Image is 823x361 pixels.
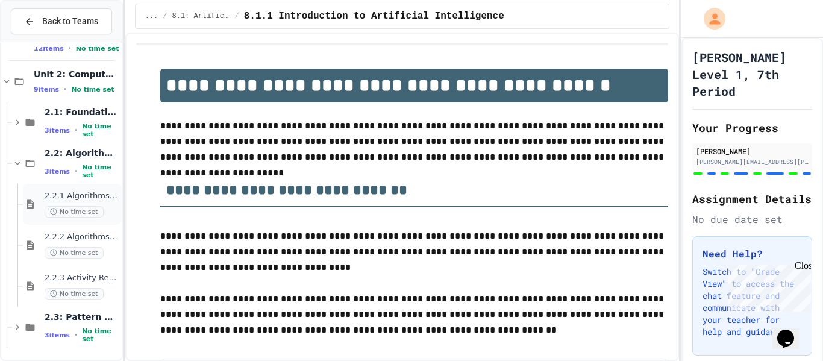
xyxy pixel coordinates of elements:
span: No time set [82,163,119,179]
span: 9 items [34,86,59,93]
span: ... [145,11,158,21]
iframe: chat widget [723,260,811,312]
button: Back to Teams [11,8,112,34]
span: 2.2.3 Activity Recommendation Algorithm [45,273,119,283]
div: No due date set [692,212,812,227]
span: 2.3: Pattern Recognition & Decomposition [45,312,119,322]
span: 8.1.1 Introduction to Artificial Intelligence [244,9,504,24]
span: No time set [45,247,104,259]
span: No time set [82,122,119,138]
h2: Your Progress [692,119,812,136]
h1: [PERSON_NAME] Level 1, 7th Period [692,49,812,99]
span: No time set [82,327,119,343]
span: 2.2.1 Algorithms from Idea to Flowchart [45,191,119,201]
span: 2.2.2 Algorithms from Idea to Flowchart - Review [45,232,119,242]
div: [PERSON_NAME][EMAIL_ADDRESS][PERSON_NAME][DOMAIN_NAME] [696,157,809,166]
span: 3 items [45,127,70,134]
span: • [75,330,77,340]
div: [PERSON_NAME] [696,146,809,157]
iframe: chat widget [772,313,811,349]
span: No time set [76,45,119,52]
span: / [235,11,239,21]
span: No time set [45,206,104,218]
div: My Account [691,5,728,33]
span: 2.1: Foundations of Computational Thinking [45,107,119,118]
span: Back to Teams [42,15,98,28]
span: Unit 2: Computational Thinking & Problem-Solving [34,69,119,80]
span: 3 items [45,168,70,175]
h2: Assignment Details [692,190,812,207]
span: No time set [45,288,104,300]
span: • [64,84,66,94]
span: 2.2: Algorithms from Idea to Flowchart [45,148,119,159]
span: • [75,166,77,176]
div: Chat with us now!Close [5,5,83,77]
span: 8.1: Artificial Intelligence Basics [172,11,230,21]
span: No time set [71,86,114,93]
span: / [163,11,167,21]
p: Switch to "Grade View" to access the chat feature and communicate with your teacher for help and ... [703,266,802,338]
h3: Need Help? [703,246,802,261]
span: 3 items [45,331,70,339]
span: • [75,125,77,135]
span: • [69,43,71,53]
span: 12 items [34,45,64,52]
